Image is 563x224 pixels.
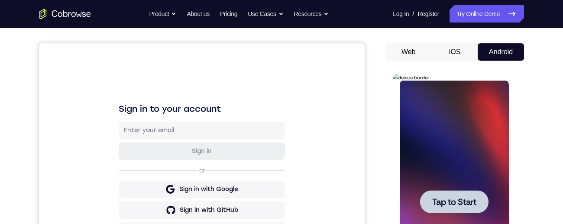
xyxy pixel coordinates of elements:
[85,83,241,91] input: Enter your email
[80,137,246,155] button: Sign in with Google
[187,5,209,23] a: About us
[141,162,199,171] div: Sign in with GitHub
[418,5,439,23] a: Register
[39,123,83,132] span: Tap to Start
[149,5,177,23] button: Product
[432,43,478,61] button: iOS
[478,43,524,61] button: Android
[27,116,95,139] button: Tap to Start
[80,200,246,217] button: Sign in with Zendesk
[385,43,432,61] button: Web
[450,5,524,23] a: Try Online Demo
[220,5,237,23] a: Pricing
[39,9,91,19] a: Go to the home page
[80,158,246,175] button: Sign in with GitHub
[294,5,329,23] button: Resources
[80,179,246,196] button: Sign in with Intercom
[159,124,168,131] p: or
[137,183,203,192] div: Sign in with Intercom
[138,204,202,213] div: Sign in with Zendesk
[140,142,199,150] div: Sign in with Google
[248,5,283,23] button: Use Cases
[80,59,246,71] h1: Sign in to your account
[412,9,414,19] span: /
[80,99,246,117] button: Sign in
[393,5,409,23] a: Log In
